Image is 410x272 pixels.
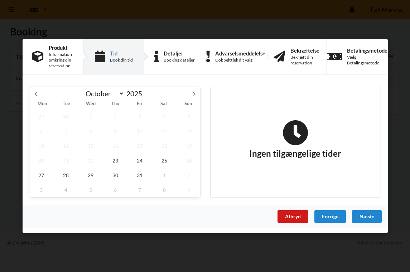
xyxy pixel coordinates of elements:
[30,153,52,168] span: October 20, 2025
[104,183,126,197] span: November 6, 2025
[30,109,52,124] span: September 29, 2025
[153,153,175,168] span: October 25, 2025
[153,109,175,124] span: October 4, 2025
[277,210,308,223] div: Afbryd
[249,120,341,159] h2: Ingen tilgængelige tider
[124,89,148,98] input: Year
[178,183,200,197] span: November 9, 2025
[178,153,200,168] span: October 26, 2025
[104,139,126,153] span: October 16, 2025
[49,52,74,69] div: Information omkring din reservation
[54,139,77,153] span: October 14, 2025
[129,153,151,168] span: October 24, 2025
[30,168,52,183] span: October 27, 2025
[104,153,126,168] span: October 23, 2025
[151,102,176,107] span: Sat
[79,109,101,124] span: October 1, 2025
[79,168,101,183] span: October 29, 2025
[110,50,132,56] div: Tid
[54,168,77,183] span: October 28, 2025
[129,183,151,197] span: November 7, 2025
[153,124,175,139] span: October 11, 2025
[104,168,126,183] span: October 30, 2025
[79,124,101,139] span: October 8, 2025
[49,45,74,50] div: Produkt
[129,139,151,153] span: October 17, 2025
[153,183,175,197] span: November 8, 2025
[54,102,78,107] span: Tue
[347,48,387,53] div: Betalingsmetode
[215,50,265,56] div: Advarselsmeddelelse
[82,89,124,98] select: Month
[176,102,200,107] span: Sun
[153,139,175,153] span: October 18, 2025
[290,54,319,66] div: Bekræft din reservation
[178,139,200,153] span: October 19, 2025
[78,102,103,107] span: Wed
[54,183,77,197] span: November 4, 2025
[54,109,77,124] span: September 30, 2025
[129,124,151,139] span: October 10, 2025
[352,210,381,223] div: Næste
[104,124,126,139] span: October 9, 2025
[30,183,52,197] span: November 3, 2025
[103,102,127,107] span: Thu
[290,48,319,53] div: Bekræftelse
[30,139,52,153] span: October 13, 2025
[153,168,175,183] span: November 1, 2025
[54,153,77,168] span: October 21, 2025
[30,102,54,107] span: Mon
[79,153,101,168] span: October 22, 2025
[110,57,132,63] div: Book din tid
[215,57,265,63] div: Dobbelttjek dit valg
[314,210,346,223] div: Forrige
[127,102,151,107] span: Fri
[79,139,101,153] span: October 15, 2025
[54,124,77,139] span: October 7, 2025
[178,124,200,139] span: October 12, 2025
[104,109,126,124] span: October 2, 2025
[164,57,195,63] div: Booking detaljer
[178,109,200,124] span: October 5, 2025
[129,168,151,183] span: October 31, 2025
[347,54,387,66] div: Vælg Betalingsmetode
[178,168,200,183] span: November 2, 2025
[164,50,195,56] div: Detaljer
[79,183,101,197] span: November 5, 2025
[30,124,52,139] span: October 6, 2025
[129,109,151,124] span: October 3, 2025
